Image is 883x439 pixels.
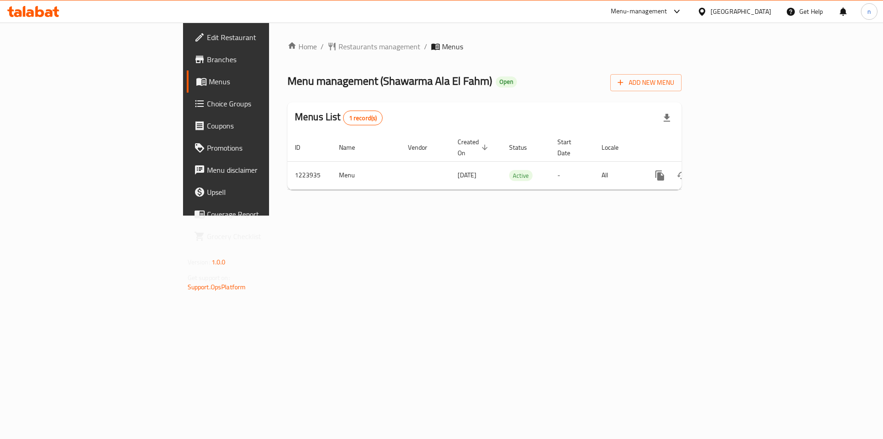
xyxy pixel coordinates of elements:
[550,161,594,189] td: -
[187,93,331,115] a: Choice Groups
[207,142,323,153] span: Promotions
[649,164,671,187] button: more
[187,225,331,247] a: Grocery Checklist
[295,142,312,153] span: ID
[207,209,323,220] span: Coverage Report
[207,54,323,65] span: Branches
[656,107,678,129] div: Export file
[343,111,383,125] div: Total records count
[496,76,517,88] div: Open
[187,115,331,137] a: Coupons
[207,120,323,131] span: Coupons
[187,26,331,48] a: Edit Restaurant
[332,161,401,189] td: Menu
[287,41,682,52] nav: breadcrumb
[207,187,323,198] span: Upsell
[209,76,323,87] span: Menus
[496,78,517,86] span: Open
[338,41,420,52] span: Restaurants management
[207,164,323,176] span: Menu disclaimer
[408,142,439,153] span: Vendor
[207,98,323,109] span: Choice Groups
[207,32,323,43] span: Edit Restaurant
[611,6,667,17] div: Menu-management
[424,41,427,52] li: /
[295,110,383,125] h2: Menus List
[610,74,682,91] button: Add New Menu
[287,134,745,190] table: enhanced table
[212,256,226,268] span: 1.0.0
[458,136,491,158] span: Created On
[711,6,771,17] div: [GEOGRAPHIC_DATA]
[187,137,331,159] a: Promotions
[458,169,476,181] span: [DATE]
[602,142,631,153] span: Locale
[287,70,492,91] span: Menu management ( Shawarma Ala El Fahm )
[188,256,210,268] span: Version:
[187,181,331,203] a: Upsell
[642,134,745,162] th: Actions
[867,6,871,17] span: n
[344,114,383,123] span: 1 record(s)
[618,77,674,88] span: Add New Menu
[207,231,323,242] span: Grocery Checklist
[188,272,230,284] span: Get support on:
[442,41,463,52] span: Menus
[187,203,331,225] a: Coverage Report
[187,70,331,93] a: Menus
[671,164,693,187] button: Change Status
[594,161,642,189] td: All
[187,159,331,181] a: Menu disclaimer
[327,41,420,52] a: Restaurants management
[509,142,539,153] span: Status
[188,281,246,293] a: Support.OpsPlatform
[339,142,367,153] span: Name
[187,48,331,70] a: Branches
[557,136,583,158] span: Start Date
[509,170,533,181] span: Active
